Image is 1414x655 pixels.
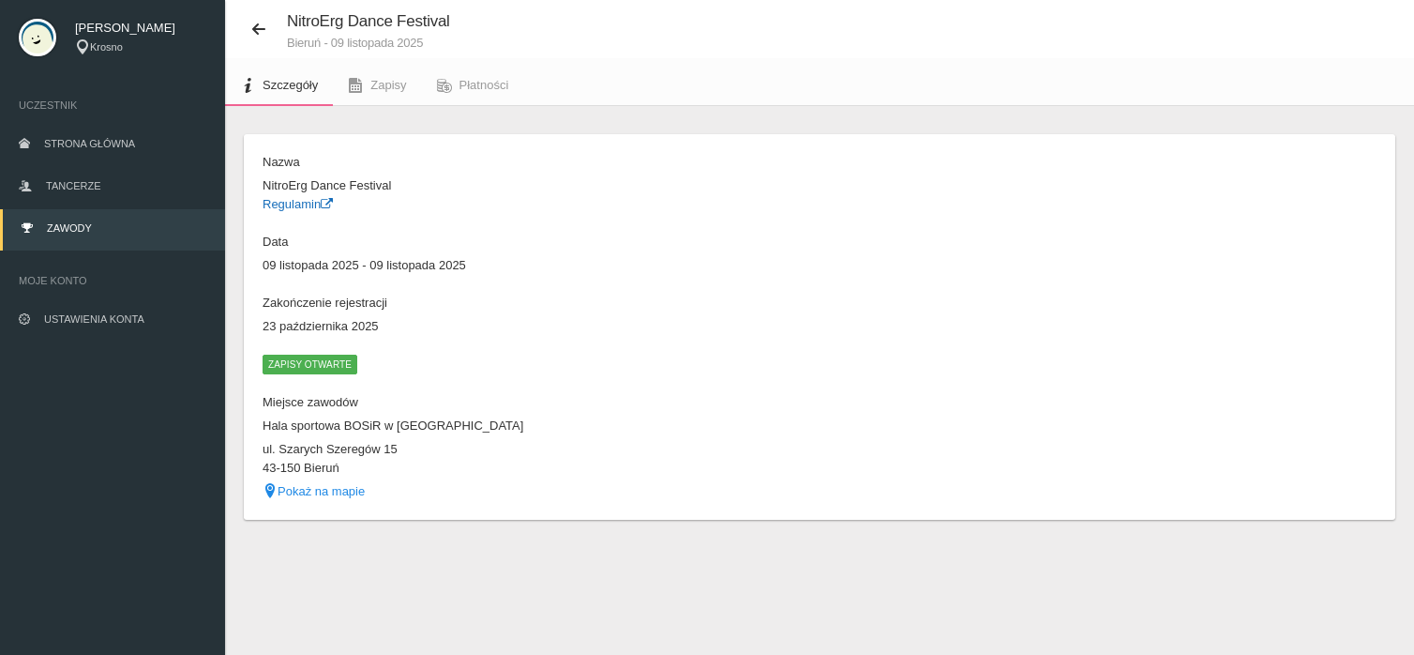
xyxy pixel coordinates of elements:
[263,197,333,211] a: Regulamin
[263,459,810,478] dd: 43-150 Bieruń
[75,39,206,55] div: Krosno
[225,65,333,106] a: Szczegóły
[263,357,357,371] a: Zapisy otwarte
[263,153,810,172] dt: Nazwa
[19,271,206,290] span: Moje konto
[44,138,135,149] span: Strona główna
[333,65,421,106] a: Zapisy
[47,222,92,234] span: Zawody
[287,12,450,30] span: NitroErg Dance Festival
[46,180,100,191] span: Tancerze
[263,393,810,412] dt: Miejsce zawodów
[44,313,144,325] span: Ustawienia konta
[263,355,357,373] span: Zapisy otwarte
[75,19,206,38] span: [PERSON_NAME]
[19,19,56,56] img: svg
[459,78,509,92] span: Płatności
[287,37,450,49] small: Bieruń - 09 listopada 2025
[370,78,406,92] span: Zapisy
[263,256,810,275] dd: 09 listopada 2025 - 09 listopada 2025
[263,233,810,251] dt: Data
[422,65,524,106] a: Płatności
[263,484,365,498] a: Pokaż na mapie
[263,78,318,92] span: Szczegóły
[263,417,810,435] dd: Hala sportowa BOSiR w [GEOGRAPHIC_DATA]
[263,176,810,195] dd: NitroErg Dance Festival
[263,294,810,312] dt: Zakończenie rejestracji
[19,96,206,114] span: Uczestnik
[263,440,810,459] dd: ul. Szarych Szeregów 15
[263,317,810,336] dd: 23 października 2025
